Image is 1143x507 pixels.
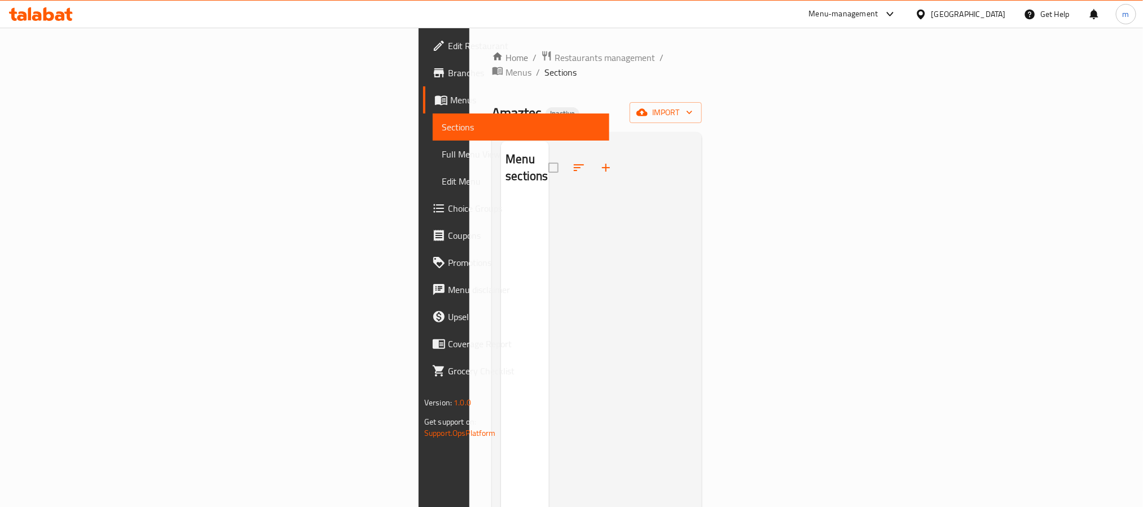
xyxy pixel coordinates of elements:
div: Menu-management [809,7,878,21]
a: Promotions [423,249,609,276]
a: Upsell [423,303,609,330]
span: Edit Restaurant [448,39,600,53]
li: / [660,51,663,64]
a: Sections [433,113,609,141]
div: [GEOGRAPHIC_DATA] [931,8,1006,20]
a: Coverage Report [423,330,609,357]
span: Coupons [448,229,600,242]
span: Grocery Checklist [448,364,600,378]
button: import [630,102,702,123]
a: Coupons [423,222,609,249]
nav: Menu sections [501,195,549,204]
button: Add section [592,154,619,181]
span: Choice Groups [448,202,600,215]
a: Menu disclaimer [423,276,609,303]
a: Grocery Checklist [423,357,609,384]
a: Choice Groups [423,195,609,222]
span: Version: [424,395,452,410]
span: Get support on: [424,414,476,429]
span: Menus [450,93,600,107]
a: Edit Menu [433,168,609,195]
span: Branches [448,66,600,80]
span: Edit Menu [442,174,600,188]
a: Support.OpsPlatform [424,426,496,440]
a: Full Menu View [433,141,609,168]
a: Edit Restaurant [423,32,609,59]
span: Sections [442,120,600,134]
span: 1.0.0 [454,395,471,410]
span: m [1123,8,1129,20]
a: Branches [423,59,609,86]
span: Menu disclaimer [448,283,600,296]
a: Menus [423,86,609,113]
span: Promotions [448,256,600,269]
span: Coverage Report [448,337,600,351]
span: import [639,106,693,120]
span: Full Menu View [442,147,600,161]
span: Upsell [448,310,600,324]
